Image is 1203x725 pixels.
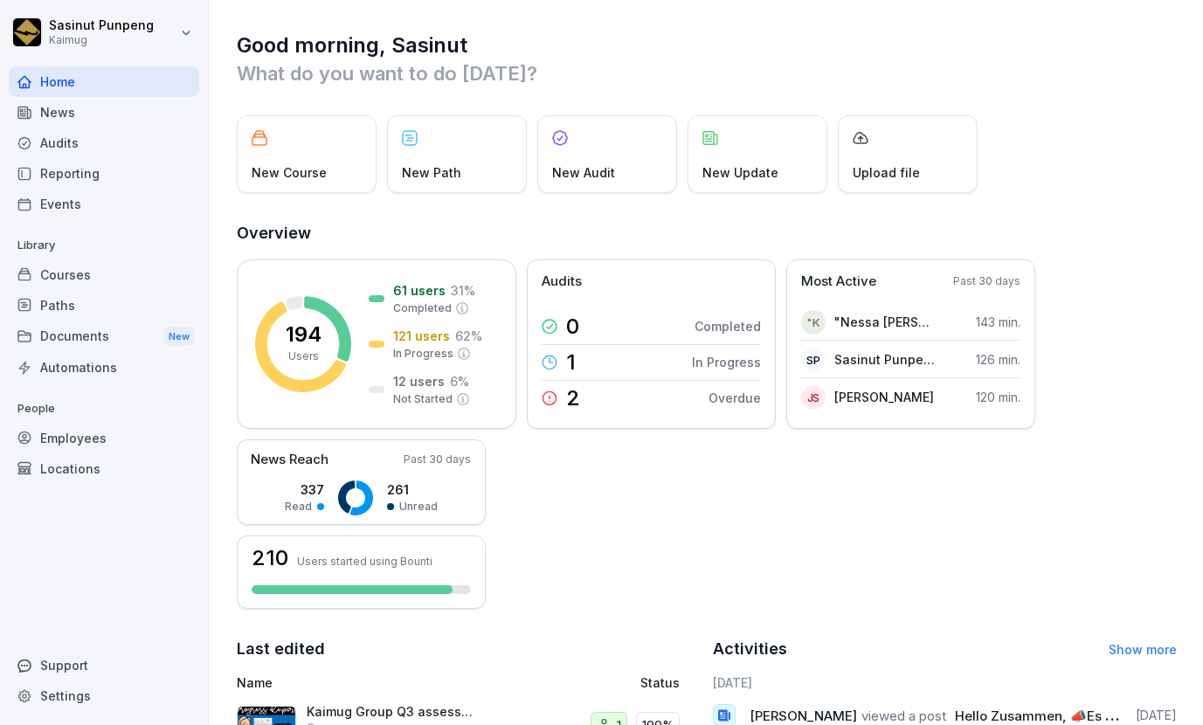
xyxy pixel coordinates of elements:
p: 1 [566,352,576,373]
p: In Progress [692,353,761,371]
div: New [164,327,194,347]
p: Library [9,231,199,259]
p: 31 % [451,281,475,300]
a: DocumentsNew [9,321,199,353]
p: 194 [286,324,321,345]
h2: Last edited [237,637,701,661]
div: "K [801,310,826,335]
p: What do you want to do [DATE]? [237,59,1177,87]
p: Users started using Bounti [297,555,432,568]
p: Overdue [709,389,761,407]
p: Audits [542,272,582,292]
p: Past 30 days [953,273,1020,289]
p: Most Active [801,272,876,292]
p: Past 30 days [404,452,471,467]
p: Completed [695,317,761,335]
a: Events [9,189,199,219]
p: Name [237,673,518,692]
a: Paths [9,290,199,321]
p: News Reach [251,450,328,470]
p: New Update [702,163,778,182]
p: Read [285,499,312,514]
div: Documents [9,321,199,353]
p: Upload file [853,163,920,182]
p: 126 min. [976,350,1020,369]
div: JS [801,385,826,410]
p: 121 users [393,327,450,345]
p: People [9,395,199,423]
p: Sasinut Punpeng [49,18,154,33]
p: 0 [566,316,579,337]
p: New Audit [552,163,615,182]
p: Not Started [393,391,453,407]
p: Kaimug Group Q3 assessment (in draft) [307,704,481,720]
a: Employees [9,423,199,453]
p: New Course [252,163,327,182]
p: [DATE] [1136,707,1177,724]
a: Show more [1109,642,1177,657]
p: 6 % [450,372,469,390]
div: Support [9,650,199,680]
p: "Nessa [PERSON_NAME] [834,313,935,331]
p: 62 % [455,327,482,345]
a: Settings [9,680,199,711]
a: Reporting [9,158,199,189]
a: Audits [9,128,199,158]
a: News [9,97,199,128]
div: SP [801,348,826,372]
p: 61 users [393,281,446,300]
p: Completed [393,300,452,316]
p: Users [288,349,319,364]
h2: Overview [237,221,1177,245]
a: Automations [9,352,199,383]
a: Home [9,66,199,97]
h3: 210 [252,548,288,569]
p: In Progress [393,346,453,362]
h2: Activities [713,637,787,661]
p: Kaimug [49,34,154,46]
p: New Path [402,163,461,182]
p: 337 [285,480,324,499]
a: Locations [9,453,199,484]
span: viewed a post [861,708,946,724]
h6: [DATE] [713,673,1177,692]
p: 261 [387,480,438,499]
h1: Good morning, Sasinut [237,31,1177,59]
p: 2 [566,388,580,409]
span: [PERSON_NAME] [750,708,857,724]
p: 12 users [393,372,445,390]
p: Status [640,673,680,692]
p: Sasinut Punpeng [834,350,935,369]
p: [PERSON_NAME] [834,388,934,406]
p: Unread [399,499,438,514]
p: 143 min. [976,313,1020,331]
p: 120 min. [976,388,1020,406]
a: Courses [9,259,199,290]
